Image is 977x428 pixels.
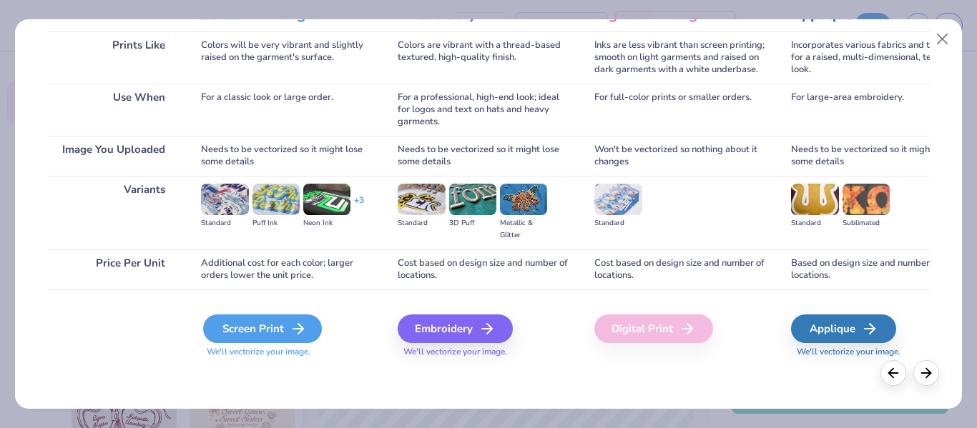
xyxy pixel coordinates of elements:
span: We'll vectorize your image. [398,346,573,358]
div: Image You Uploaded [47,136,180,176]
img: Standard [201,184,248,215]
div: Standard [594,217,642,229]
img: Puff Ink [252,184,300,215]
img: Metallic & Glitter [500,184,547,215]
div: Variants [47,176,180,249]
div: Needs to be vectorized so it might lose some details [791,136,966,176]
div: Standard [201,217,248,229]
img: 3D Puff [449,184,496,215]
div: Metallic & Glitter [500,217,547,242]
div: Standard [791,217,838,229]
div: Incorporates various fabrics and threads for a raised, multi-dimensional, textured look. [791,31,966,84]
div: For a classic look or large order. [201,84,376,136]
div: Cost based on design size and number of locations. [594,249,770,289]
img: Standard [398,184,445,215]
div: Neon Ink [303,217,350,229]
div: Use When [47,84,180,136]
div: + 3 [354,194,364,219]
div: Embroidery [398,314,513,343]
div: For full-color prints or smaller orders. [594,84,770,136]
div: Won't be vectorized so nothing about it changes [594,136,770,176]
div: Based on design size and number of locations. [791,249,966,289]
div: Needs to be vectorized so it might lose some details [201,136,376,176]
div: Digital Print [594,314,713,343]
div: Screen Print [203,314,322,343]
div: Applique [791,314,896,343]
span: We'll vectorize your image. [791,346,966,358]
div: For large-area embroidery. [791,84,966,136]
img: Standard [594,184,642,215]
div: Prints Like [47,31,180,84]
div: Needs to be vectorized so it might lose some details [398,136,573,176]
div: Price Per Unit [47,249,180,289]
div: Standard [398,217,445,229]
img: Standard [791,184,838,215]
div: Colors will be very vibrant and slightly raised on the garment's surface. [201,31,376,84]
div: 3D Puff [449,217,496,229]
div: Cost based on design size and number of locations. [398,249,573,289]
div: Puff Ink [252,217,300,229]
div: For a professional, high-end look; ideal for logos and text on hats and heavy garments. [398,84,573,136]
img: Sublimated [843,184,890,215]
img: Neon Ink [303,184,350,215]
div: Additional cost for each color; larger orders lower the unit price. [201,249,376,289]
span: We'll vectorize your image. [201,346,376,358]
div: Sublimated [843,217,890,229]
div: Inks are less vibrant than screen printing; smooth on light garments and raised on dark garments ... [594,31,770,84]
button: Close [928,26,956,53]
div: Colors are vibrant with a thread-based textured, high-quality finish. [398,31,573,84]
